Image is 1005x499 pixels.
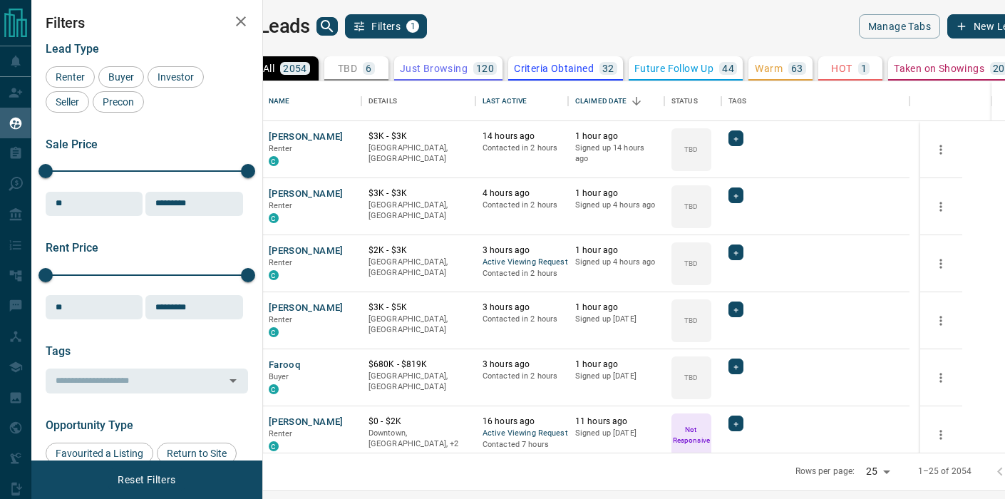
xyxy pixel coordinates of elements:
[733,359,738,374] span: +
[368,200,468,222] p: [GEOGRAPHIC_DATA], [GEOGRAPHIC_DATA]
[575,130,657,143] p: 1 hour ago
[684,258,698,269] p: TBD
[483,428,561,440] span: Active Viewing Request
[476,63,494,73] p: 120
[930,253,952,274] button: more
[728,245,743,260] div: +
[755,63,783,73] p: Warm
[51,448,148,459] span: Favourited a Listing
[483,359,561,371] p: 3 hours ago
[269,359,300,372] button: Farooq
[733,302,738,317] span: +
[483,200,561,211] p: Contacted in 2 hours
[368,359,468,371] p: $680K - $819K
[627,91,646,111] button: Sort
[831,63,852,73] p: HOT
[684,144,698,155] p: TBD
[368,187,468,200] p: $3K - $3K
[728,187,743,203] div: +
[483,314,561,325] p: Contacted in 2 hours
[664,81,721,121] div: Status
[568,81,664,121] div: Claimed Date
[575,428,657,439] p: Signed up [DATE]
[684,315,698,326] p: TBD
[46,66,95,88] div: Renter
[728,81,747,121] div: Tags
[408,21,418,31] span: 1
[673,424,710,446] p: Not Responsive
[483,245,561,257] p: 3 hours ago
[223,371,243,391] button: Open
[930,424,952,446] button: more
[483,371,561,382] p: Contacted in 2 hours
[684,372,698,383] p: TBD
[733,188,738,202] span: +
[162,448,232,459] span: Return to Site
[108,468,185,492] button: Reset Filters
[269,270,279,280] div: condos.ca
[634,63,713,73] p: Future Follow Up
[368,257,468,279] p: [GEOGRAPHIC_DATA], [GEOGRAPHIC_DATA]
[148,66,204,88] div: Investor
[269,441,279,451] div: condos.ca
[475,81,568,121] div: Last Active
[575,81,627,121] div: Claimed Date
[366,63,371,73] p: 6
[368,371,468,393] p: [GEOGRAPHIC_DATA], [GEOGRAPHIC_DATA]
[269,302,344,315] button: [PERSON_NAME]
[46,42,99,56] span: Lead Type
[368,81,397,121] div: Details
[918,465,972,478] p: 1–25 of 2054
[575,245,657,257] p: 1 hour ago
[368,245,468,257] p: $2K - $3K
[602,63,614,73] p: 32
[262,81,361,121] div: Name
[575,143,657,165] p: Signed up 14 hours ago
[269,315,293,324] span: Renter
[46,418,133,432] span: Opportunity Type
[483,268,561,279] p: Contacted in 2 hours
[575,359,657,371] p: 1 hour ago
[368,302,468,314] p: $3K - $5K
[575,200,657,211] p: Signed up 4 hours ago
[575,371,657,382] p: Signed up [DATE]
[368,314,468,336] p: [GEOGRAPHIC_DATA], [GEOGRAPHIC_DATA]
[859,14,940,38] button: Manage Tabs
[269,213,279,223] div: condos.ca
[728,416,743,431] div: +
[575,187,657,200] p: 1 hour ago
[483,143,561,154] p: Contacted in 2 hours
[728,302,743,317] div: +
[269,81,290,121] div: Name
[228,15,310,38] h1: My Leads
[345,14,427,38] button: Filters1
[861,63,867,73] p: 1
[733,416,738,431] span: +
[46,443,153,464] div: Favourited a Listing
[46,344,71,358] span: Tags
[930,310,952,331] button: more
[721,81,909,121] div: Tags
[46,14,248,31] h2: Filters
[368,416,468,428] p: $0 - $2K
[269,372,289,381] span: Buyer
[575,302,657,314] p: 1 hour ago
[483,439,561,461] p: Contacted 7 hours ago
[993,63,1005,73] p: 20
[46,91,89,113] div: Seller
[51,96,84,108] span: Seller
[733,245,738,259] span: +
[269,144,293,153] span: Renter
[269,258,293,267] span: Renter
[361,81,475,121] div: Details
[269,327,279,337] div: condos.ca
[51,71,90,83] span: Renter
[269,130,344,144] button: [PERSON_NAME]
[368,130,468,143] p: $3K - $3K
[98,66,144,88] div: Buyer
[728,359,743,374] div: +
[400,63,468,73] p: Just Browsing
[269,416,344,429] button: [PERSON_NAME]
[575,314,657,325] p: Signed up [DATE]
[368,143,468,165] p: [GEOGRAPHIC_DATA], [GEOGRAPHIC_DATA]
